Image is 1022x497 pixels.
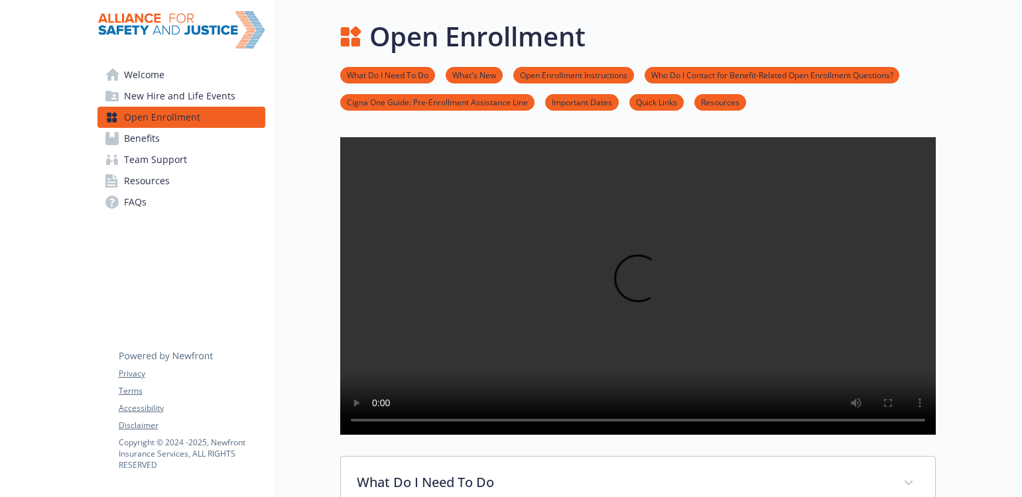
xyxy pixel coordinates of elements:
[124,192,147,213] span: FAQs
[97,149,265,170] a: Team Support
[119,419,265,431] a: Disclaimer
[119,368,265,380] a: Privacy
[97,64,265,85] a: Welcome
[340,68,435,81] a: What Do I Need To Do
[119,385,265,397] a: Terms
[694,95,746,108] a: Resources
[97,107,265,128] a: Open Enrollment
[124,107,200,128] span: Open Enrollment
[119,437,265,470] p: Copyright © 2024 - 2025 , Newfront Insurance Services, ALL RIGHTS RESERVED
[97,85,265,107] a: New Hire and Life Events
[645,68,899,81] a: Who Do I Contact for Benefit-Related Open Enrollment Questions?
[97,192,265,213] a: FAQs
[513,68,634,81] a: Open Enrollment Instructions
[357,472,887,492] p: What Do I Need To Do
[124,128,160,149] span: Benefits
[340,95,535,108] a: Cigna One Guide: Pre-Enrollment Assistance Line
[446,68,503,81] a: What's New
[97,170,265,192] a: Resources
[124,85,235,107] span: New Hire and Life Events
[369,17,586,56] h1: Open Enrollment
[124,64,164,85] span: Welcome
[629,95,684,108] a: Quick Links
[545,95,619,108] a: Important Dates
[97,128,265,149] a: Benefits
[124,149,187,170] span: Team Support
[119,402,265,414] a: Accessibility
[124,170,170,192] span: Resources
